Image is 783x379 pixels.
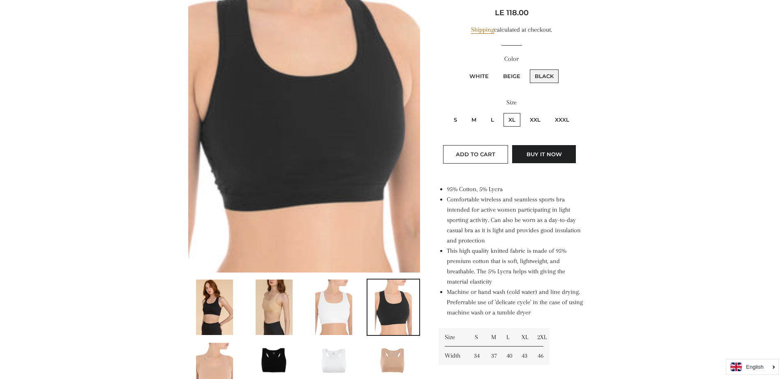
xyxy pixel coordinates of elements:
[468,328,485,347] td: S
[439,54,584,64] label: Color
[375,280,412,335] img: Load image into Gallery viewer, Women&#39;s Seamless Wireless Comfort Sports Bra
[500,328,515,347] td: L
[439,347,467,365] td: Width
[525,113,545,127] label: XXL
[256,280,293,335] img: Load image into Gallery viewer, Women&#39;s Seamless Wireless Comfort Sports Bra
[439,328,467,347] td: Size
[512,145,576,163] button: Buy it now
[515,347,531,365] td: 43
[468,347,485,365] td: 34
[315,280,352,335] img: Load image into Gallery viewer, Women&#39;s Seamless Wireless Comfort Sports Bra
[449,113,462,127] label: S
[485,328,500,347] td: M
[515,328,531,347] td: XL
[471,26,494,34] a: Shipping
[439,25,584,35] div: calculated at checkout.
[456,151,495,157] span: Add to Cart
[730,363,774,371] a: English
[531,328,550,347] td: 2XL
[439,97,584,108] label: Size
[447,247,566,285] span: This high quality knitted fabric is made of 95% premium cotton that is soft, lightweight, and bre...
[500,347,515,365] td: 40
[248,343,300,377] img: Load image into Gallery viewer, Women&#39;s Seamless Wireless Comfort Sports Bra
[498,69,525,83] label: Beige
[196,280,233,335] img: Load image into Gallery viewer, Women&#39;s Seamless Wireless Comfort Sports Bra
[467,113,481,127] label: M
[504,113,520,127] label: XL
[531,347,550,365] td: 46
[443,145,508,163] button: Add to Cart
[464,69,494,83] label: White
[746,364,764,370] i: English
[550,113,574,127] label: XXXL
[308,343,360,377] img: Load image into Gallery viewer, Women&#39;s Seamless Wireless Comfort Sports Bra
[447,288,583,316] span: Machine or hand wash (cold water) and line drying. Preferrable use of 'delicate cycle' in the cas...
[367,343,419,377] img: Load image into Gallery viewer, Women&#39;s Seamless Wireless Comfort Sports Bra
[485,347,500,365] td: 37
[495,8,529,17] span: LE 118.00
[447,194,584,246] li: Comfortable wireless and seamless sports bra intended for active women participating in light spo...
[447,185,503,193] span: 95% Cotton, 5% Lycra
[486,113,499,127] label: L
[530,69,559,83] label: Black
